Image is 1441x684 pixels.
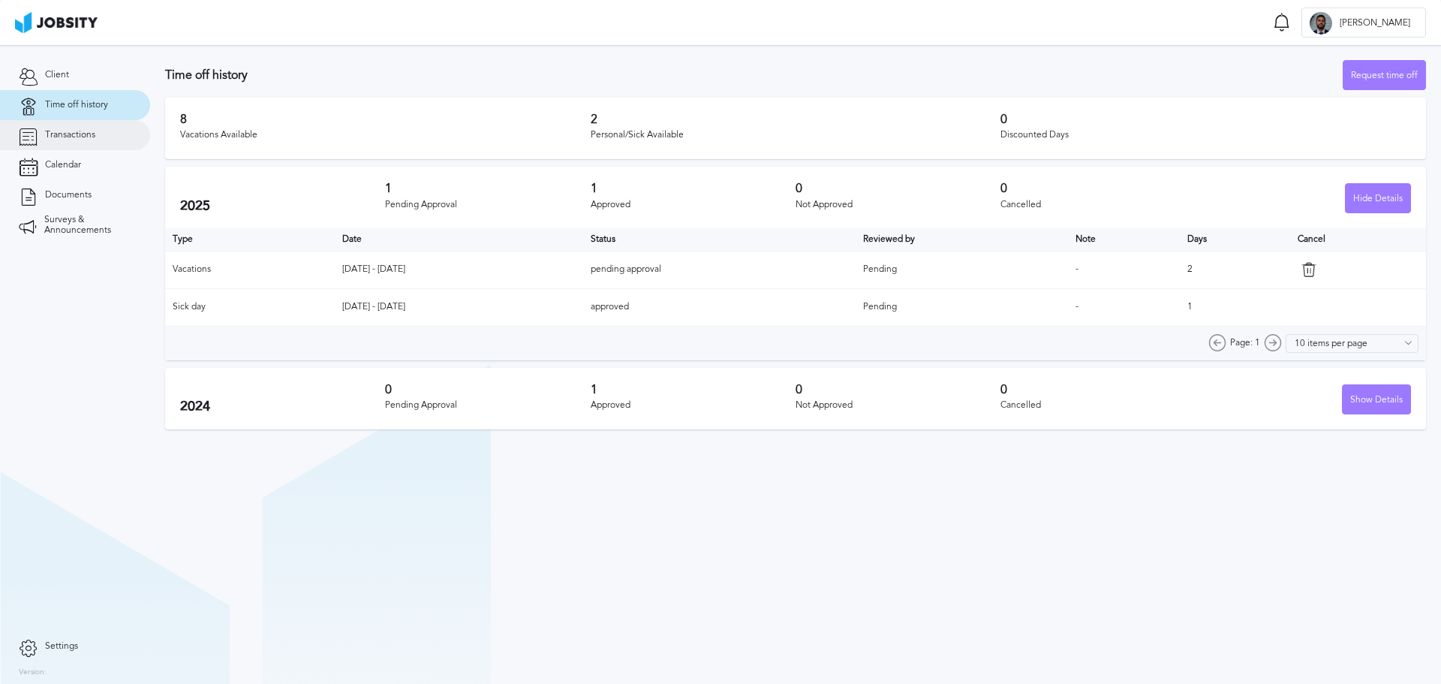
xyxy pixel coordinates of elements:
th: Toggle SortBy [583,228,856,251]
td: approved [583,288,856,326]
div: Vacations Available [180,130,591,140]
span: [PERSON_NAME] [1332,18,1418,29]
img: ab4bad089aa723f57921c736e9817d99.png [15,12,98,33]
span: Settings [45,641,78,652]
div: Request time off [1343,61,1425,91]
th: Days [1180,228,1289,251]
th: Toggle SortBy [335,228,583,251]
h3: 1 [591,383,796,396]
span: Calendar [45,160,81,170]
span: Surveys & Announcements [44,215,131,236]
h3: 0 [796,383,1000,396]
h2: 2025 [180,198,385,214]
div: Personal/Sick Available [591,130,1001,140]
div: Pending Approval [385,400,590,411]
div: Hide Details [1346,184,1410,214]
td: Sick day [165,288,335,326]
h3: 0 [1000,383,1205,396]
span: Time off history [45,100,108,110]
h3: 0 [796,182,1000,195]
span: Pending [863,301,897,312]
div: Not Approved [796,400,1000,411]
span: - [1075,264,1078,274]
h3: 1 [591,182,796,195]
div: Show Details [1343,385,1410,415]
h3: 8 [180,113,591,126]
h3: 0 [1000,182,1205,195]
h3: Time off history [165,68,1343,82]
div: Cancelled [1000,400,1205,411]
th: Toggle SortBy [1068,228,1181,251]
div: Not Approved [796,200,1000,210]
span: - [1075,301,1078,312]
th: Type [165,228,335,251]
span: Transactions [45,130,95,140]
button: Hide Details [1345,183,1411,213]
td: 1 [1180,288,1289,326]
div: Pending Approval [385,200,590,210]
label: Version: [19,668,47,677]
h3: 0 [1000,113,1411,126]
td: [DATE] - [DATE] [335,251,583,288]
h3: 1 [385,182,590,195]
div: Cancelled [1000,200,1205,210]
button: F[PERSON_NAME] [1301,8,1426,38]
button: Request time off [1343,60,1426,90]
div: Approved [591,400,796,411]
span: Pending [863,264,897,274]
th: Cancel [1290,228,1426,251]
span: Documents [45,190,92,200]
div: Approved [591,200,796,210]
td: [DATE] - [DATE] [335,288,583,326]
th: Toggle SortBy [856,228,1068,251]
td: pending approval [583,251,856,288]
span: Client [45,70,69,80]
td: Vacations [165,251,335,288]
span: Page: 1 [1230,338,1260,348]
button: Show Details [1342,384,1411,414]
h3: 2 [591,113,1001,126]
div: Discounted Days [1000,130,1411,140]
h2: 2024 [180,399,385,414]
div: F [1310,12,1332,35]
td: 2 [1180,251,1289,288]
h3: 0 [385,383,590,396]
